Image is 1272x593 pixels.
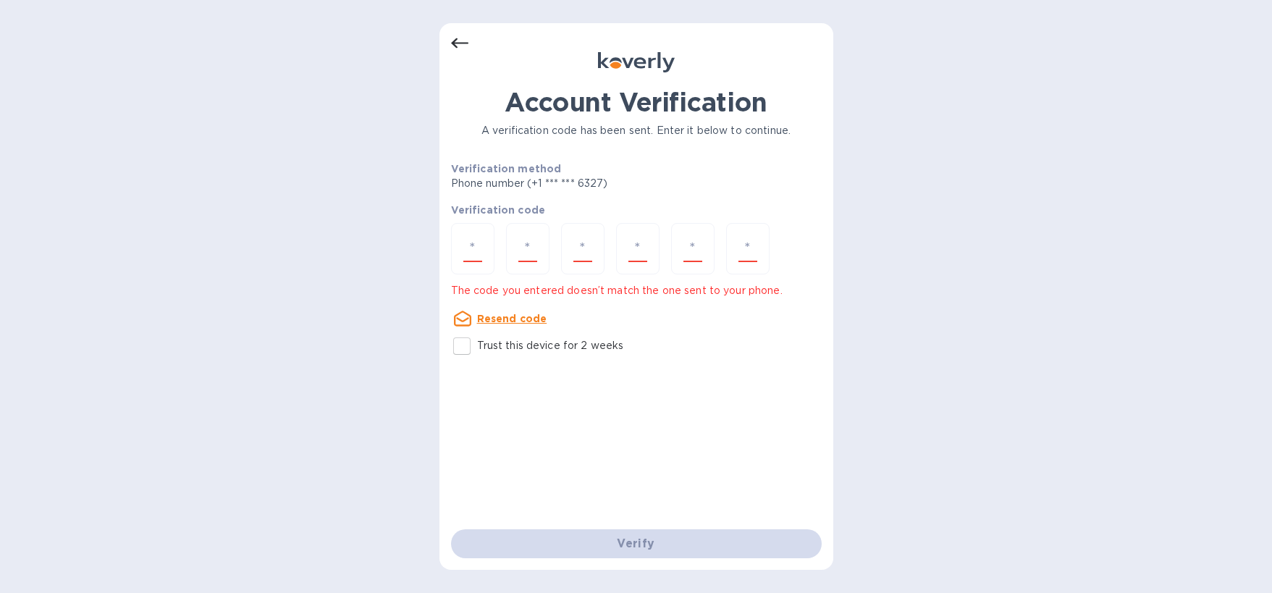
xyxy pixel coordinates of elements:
b: Verification method [451,163,562,174]
u: Resend code [477,313,547,324]
h1: Account Verification [451,87,822,117]
p: Trust this device for 2 weeks [477,338,624,353]
p: Verification code [451,203,822,217]
p: The code you entered doesn’t match the one sent to your phone. [451,283,822,298]
p: A verification code has been sent. Enter it below to continue. [451,123,822,138]
p: Phone number (+1 *** *** 6327) [451,176,719,191]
